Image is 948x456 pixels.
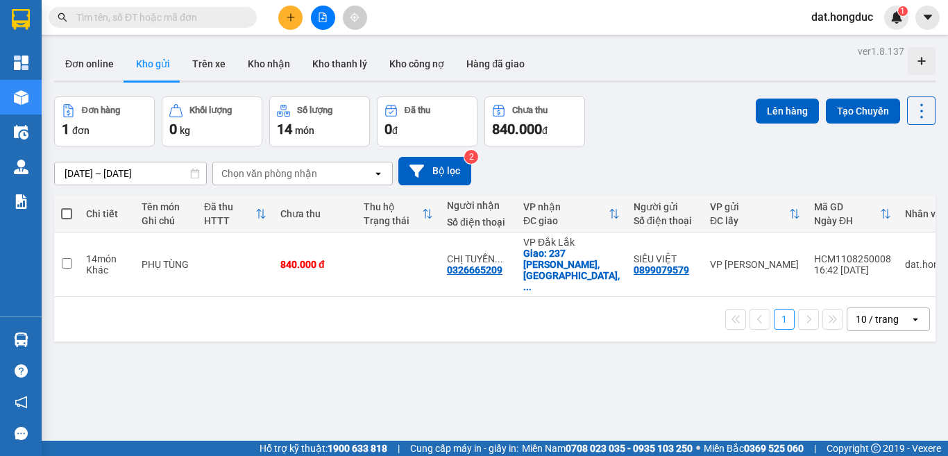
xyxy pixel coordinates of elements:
[15,427,28,440] span: message
[343,6,367,30] button: aim
[512,105,548,115] div: Chưa thu
[523,237,620,248] div: VP Đắk Lắk
[634,253,696,264] div: SIÊU VIỆT
[523,215,609,226] div: ĐC giao
[280,259,350,270] div: 840.000 đ
[54,96,155,146] button: Đơn hàng1đơn
[814,201,880,212] div: Mã GD
[696,446,700,451] span: ⚪️
[542,125,548,136] span: đ
[634,201,696,212] div: Người gửi
[125,47,181,81] button: Kho gửi
[162,96,262,146] button: Khối lượng0kg
[14,56,28,70] img: dashboard-icon
[922,11,934,24] span: caret-down
[703,196,807,233] th: Toggle SortBy
[744,443,804,454] strong: 0369 525 060
[14,125,28,140] img: warehouse-icon
[447,217,509,228] div: Số điện thoại
[405,105,430,115] div: Đã thu
[704,441,804,456] span: Miền Bắc
[204,215,255,226] div: HTTT
[378,47,455,81] button: Kho công nợ
[523,248,620,292] div: Giao: 237 Võ Văn Kiệt, Khánh Xuân, BMT
[710,259,800,270] div: VP [PERSON_NAME]
[710,201,789,212] div: VP gửi
[142,259,190,270] div: PHỤ TÙNG
[447,253,509,264] div: CHỊ TUYỀN (0906300189)
[278,6,303,30] button: plus
[221,167,317,180] div: Chọn văn phòng nhận
[826,99,900,124] button: Tạo Chuyến
[774,309,795,330] button: 1
[910,314,921,325] svg: open
[180,125,190,136] span: kg
[814,215,880,226] div: Ngày ĐH
[14,90,28,105] img: warehouse-icon
[295,125,314,136] span: món
[181,47,237,81] button: Trên xe
[898,6,908,16] sup: 1
[814,253,891,264] div: HCM1108250008
[492,121,542,137] span: 840.000
[856,312,899,326] div: 10 / trang
[455,47,536,81] button: Hàng đã giao
[260,441,387,456] span: Hỗ trợ kỹ thuật:
[392,125,398,136] span: đ
[447,264,502,276] div: 0326665209
[447,200,509,211] div: Người nhận
[858,44,904,59] div: ver 1.8.137
[464,150,478,164] sup: 2
[566,443,693,454] strong: 0708 023 035 - 0935 103 250
[484,96,585,146] button: Chưa thu840.000đ
[871,444,881,453] span: copyright
[82,105,120,115] div: Đơn hàng
[14,194,28,209] img: solution-icon
[384,121,392,137] span: 0
[756,99,819,124] button: Lên hàng
[364,215,422,226] div: Trạng thái
[495,253,503,264] span: ...
[350,12,359,22] span: aim
[54,47,125,81] button: Đơn online
[522,441,693,456] span: Miền Nam
[328,443,387,454] strong: 1900 633 818
[800,8,884,26] span: dat.hongduc
[357,196,440,233] th: Toggle SortBy
[398,441,400,456] span: |
[523,201,609,212] div: VP nhận
[373,168,384,179] svg: open
[814,441,816,456] span: |
[318,12,328,22] span: file-add
[14,160,28,174] img: warehouse-icon
[86,264,128,276] div: Khác
[189,105,232,115] div: Khối lượng
[301,47,378,81] button: Kho thanh lý
[710,215,789,226] div: ĐC lấy
[297,105,332,115] div: Số lượng
[14,332,28,347] img: warehouse-icon
[311,6,335,30] button: file-add
[58,12,67,22] span: search
[86,253,128,264] div: 14 món
[15,396,28,409] span: notification
[280,208,350,219] div: Chưa thu
[915,6,940,30] button: caret-down
[908,47,936,75] div: Tạo kho hàng mới
[410,441,518,456] span: Cung cấp máy in - giấy in:
[197,196,273,233] th: Toggle SortBy
[12,9,30,30] img: logo-vxr
[807,196,898,233] th: Toggle SortBy
[377,96,477,146] button: Đã thu0đ
[277,121,292,137] span: 14
[15,364,28,378] span: question-circle
[286,12,296,22] span: plus
[634,264,689,276] div: 0899079579
[814,264,891,276] div: 16:42 [DATE]
[634,215,696,226] div: Số điện thoại
[55,162,206,185] input: Select a date range.
[398,157,471,185] button: Bộ lọc
[269,96,370,146] button: Số lượng14món
[516,196,627,233] th: Toggle SortBy
[76,10,240,25] input: Tìm tên, số ĐT hoặc mã đơn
